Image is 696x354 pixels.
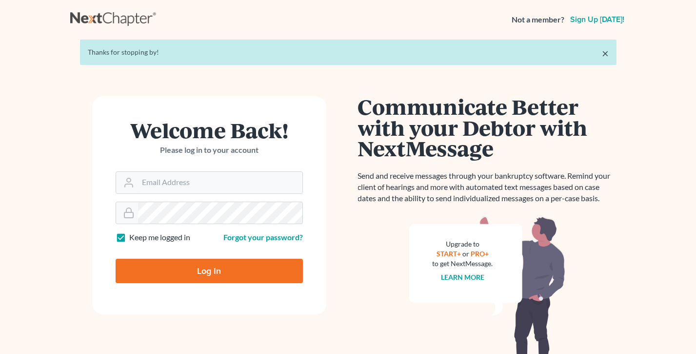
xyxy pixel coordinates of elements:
div: Thanks for stopping by! [88,47,609,57]
a: × [602,47,609,59]
a: START+ [437,250,461,258]
h1: Communicate Better with your Debtor with NextMessage [358,96,616,159]
input: Log In [116,259,303,283]
a: Sign up [DATE]! [568,16,626,23]
span: or [462,250,469,258]
div: Upgrade to [433,239,493,249]
a: PRO+ [471,250,489,258]
h1: Welcome Back! [116,120,303,141]
a: Learn more [441,273,484,281]
strong: Not a member? [512,14,564,25]
div: to get NextMessage. [433,259,493,269]
a: Forgot your password? [223,232,303,242]
label: Keep me logged in [129,232,190,243]
p: Please log in to your account [116,145,303,156]
input: Email Address [138,172,302,193]
p: Send and receive messages through your bankruptcy software. Remind your client of hearings and mo... [358,170,616,204]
